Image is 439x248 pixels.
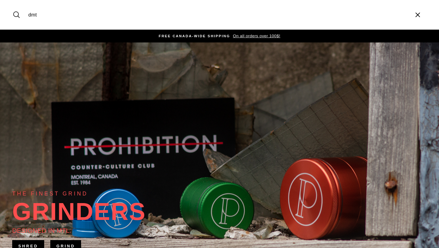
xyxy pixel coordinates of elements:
[14,33,425,39] a: FREE CANADA-WIDE SHIPPING On all orders over 100$!
[159,34,230,38] span: FREE CANADA-WIDE SHIPPING
[12,199,146,224] div: GRINDERS
[12,189,88,198] div: THE FINEST GRIND
[25,5,409,25] input: Search our store
[231,34,280,38] span: On all orders over 100$!
[12,225,72,235] div: DESIGNED IN MTL.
